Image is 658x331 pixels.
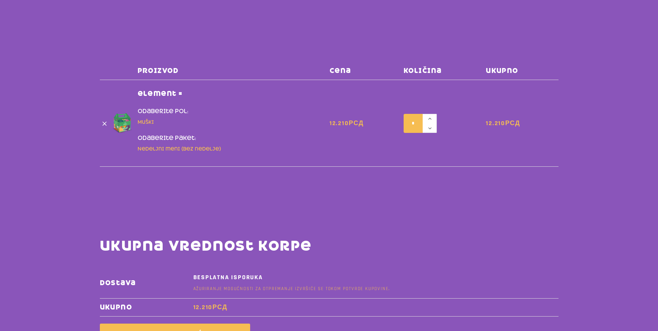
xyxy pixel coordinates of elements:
[138,135,328,142] dt: Odaberite Paket:
[100,299,192,317] th: Ukupno
[484,62,558,80] th: Ukupno
[505,119,520,127] span: рсд
[138,145,319,153] p: Nedeljni meni (bez nedelje)
[193,286,390,292] span: Ažuriranje mogućnosti za otpremanje izvršiće se tokom potvrde kupovine.
[330,119,364,127] bdi: 12.210
[100,240,559,253] h2: Ukupna vrednost korpe
[138,90,183,98] a: Element =
[138,108,328,115] dt: Odaberite Pol:
[212,303,228,311] span: рсд
[193,273,559,282] label: Besplatna isporuka
[193,303,228,311] bdi: 12.210
[349,119,364,127] span: рсд
[136,62,328,80] th: Proizvod
[138,118,319,126] p: Muški
[328,62,402,80] th: Cena
[486,119,520,127] bdi: 12.210
[100,268,192,298] th: Dostava
[402,62,484,80] th: Količina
